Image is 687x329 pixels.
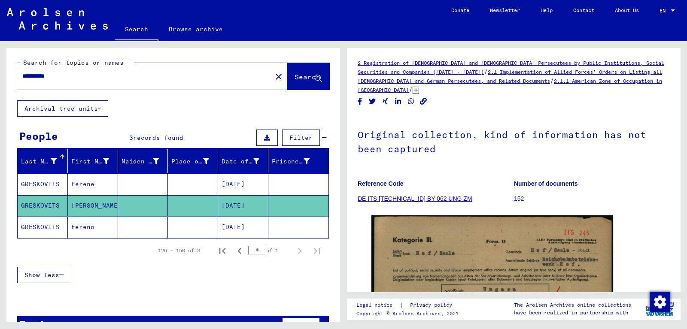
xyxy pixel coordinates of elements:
span: / [550,77,554,85]
mat-header-cell: Last Name [18,149,68,173]
mat-cell: [DATE] [218,217,268,238]
button: Last page [308,242,325,259]
mat-header-cell: Date of Birth [218,149,268,173]
button: Show less [17,267,71,283]
mat-icon: close [274,72,284,82]
a: Search [115,19,158,41]
span: records found [133,134,183,142]
span: / [409,86,413,94]
p: 152 [514,194,670,203]
button: First page [214,242,231,259]
div: People [19,128,58,144]
mat-label: Search for topics or names [23,59,124,66]
mat-cell: Fereno [68,217,118,238]
div: Date of Birth [222,157,259,166]
mat-header-cell: Maiden Name [118,149,168,173]
button: Previous page [231,242,248,259]
mat-cell: GRESKOVITS [18,174,68,195]
a: Browse archive [158,19,233,39]
mat-cell: [DATE] [218,195,268,216]
div: Prisoner # [272,154,320,168]
button: Search [287,63,329,90]
button: Filter [282,130,320,146]
img: Change consent [650,292,670,312]
a: Legal notice [356,301,399,310]
img: Arolsen_neg.svg [7,8,108,30]
div: | [356,301,462,310]
span: Search [295,72,320,81]
button: Clear [270,68,287,85]
h1: Original collection, kind of information has not been captured [358,115,670,167]
a: DE ITS [TECHNICAL_ID] BY 062 UNG ZM [358,195,472,202]
div: Place of Birth [171,154,220,168]
button: Copy link [419,96,428,107]
div: Last Name [21,154,67,168]
p: The Arolsen Archives online collections [514,301,631,309]
b: Number of documents [514,180,578,187]
button: Share on Facebook [356,96,365,107]
div: Prisoner # [272,157,310,166]
div: Date of Birth [222,154,270,168]
mat-cell: [PERSON_NAME] [68,195,118,216]
span: 3 [129,134,133,142]
div: Last Name [21,157,57,166]
mat-cell: [DATE] [218,174,268,195]
div: 126 – 150 of 3 [158,247,200,254]
mat-cell: Ferene [68,174,118,195]
button: Share on WhatsApp [407,96,416,107]
button: Archival tree units [17,100,108,117]
div: First Name [71,157,109,166]
img: yv_logo.png [644,298,676,320]
div: Place of Birth [171,157,209,166]
b: Reference Code [358,180,404,187]
div: Change consent [649,291,670,312]
div: Maiden Name [122,154,170,168]
p: have been realized in partnership with [514,309,631,317]
button: Share on Twitter [368,96,377,107]
mat-cell: GRESKOVITS [18,195,68,216]
mat-header-cell: First Name [68,149,118,173]
button: Share on LinkedIn [394,96,403,107]
mat-header-cell: Prisoner # [268,149,328,173]
div: First Name [71,154,120,168]
span: Filter [289,134,313,142]
button: Share on Xing [381,96,390,107]
button: Next page [291,242,308,259]
span: / [484,68,488,75]
a: Privacy policy [403,301,462,310]
p: Copyright © Arolsen Archives, 2021 [356,310,462,317]
div: Maiden Name [122,157,159,166]
span: EN [660,8,669,14]
a: 2 Registration of [DEMOGRAPHIC_DATA] and [DEMOGRAPHIC_DATA] Persecutees by Public Institutions, S... [358,60,664,75]
span: Show less [24,271,59,279]
div: of 1 [248,246,291,254]
mat-header-cell: Place of Birth [168,149,218,173]
mat-cell: GRESKOVITS [18,217,68,238]
a: 2.1 Implementation of Allied Forces’ Orders on Listing all [DEMOGRAPHIC_DATA] and German Persecut... [358,69,662,84]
